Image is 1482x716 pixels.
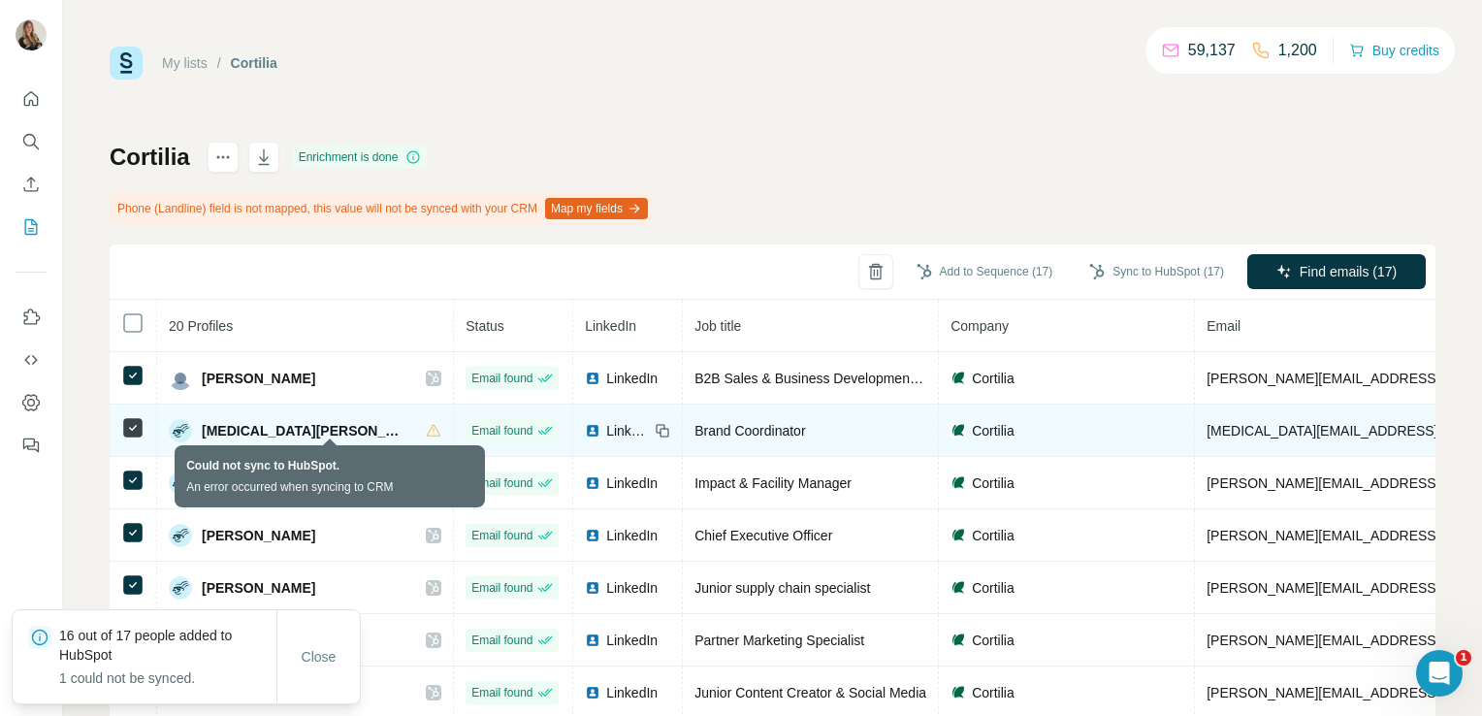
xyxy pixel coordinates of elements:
span: Email found [471,422,532,439]
button: Add to Sequence (17) [903,257,1067,286]
button: Use Surfe API [16,342,47,377]
img: Avatar [169,524,192,547]
span: Junior Content Creator & Social Media [694,685,926,700]
iframe: Intercom live chat [1416,650,1463,697]
img: LinkedIn logo [585,580,600,596]
p: 1,200 [1278,39,1317,62]
img: LinkedIn logo [585,423,600,439]
span: Cortilia [972,683,1015,702]
span: Cortilia [972,421,1015,440]
span: LinkedIn [606,578,658,598]
span: Company [950,318,1009,334]
span: Junior supply chain specialist [694,580,870,596]
img: company-logo [950,580,966,596]
span: LinkedIn [606,369,658,388]
span: Cortilia [972,369,1015,388]
span: 20 Profiles [169,318,233,334]
span: [PERSON_NAME] [202,526,315,545]
img: Avatar [169,419,192,442]
img: company-logo [950,423,966,439]
span: Brand Coordinator [694,423,805,439]
span: LinkedIn [606,526,658,545]
button: Sync to HubSpot (17) [1076,257,1238,286]
span: Find emails (17) [1300,262,1397,281]
img: Surfe Logo [110,47,143,80]
span: Email found [471,370,532,387]
img: LinkedIn logo [585,475,600,491]
span: [MEDICAL_DATA][PERSON_NAME] [202,421,406,440]
img: company-logo [950,685,966,700]
p: 16 out of 17 people added to HubSpot [59,626,276,665]
span: B2B Sales & Business Development Manager [694,371,971,386]
span: Cortilia [972,526,1015,545]
span: [PERSON_NAME] [202,578,315,598]
span: [PERSON_NAME] [202,369,315,388]
button: Quick start [16,81,47,116]
span: LinkedIn [606,683,658,702]
img: LinkedIn logo [585,633,600,648]
button: Feedback [16,428,47,463]
img: Avatar [16,19,47,50]
img: LinkedIn logo [585,685,600,700]
span: 1 [1456,650,1471,666]
h1: Cortilia [110,142,190,173]
img: company-logo [950,528,966,543]
button: My lists [16,210,47,244]
img: Avatar [169,367,192,390]
span: Impact & Facility Manager [694,475,852,491]
img: Avatar [169,576,192,600]
img: company-logo [950,475,966,491]
button: Enrich CSV [16,167,47,202]
span: LinkedIn [585,318,636,334]
button: Find emails (17) [1247,254,1426,289]
button: Close [288,639,350,674]
span: Email found [471,527,532,544]
span: Cortilia [972,578,1015,598]
button: Use Surfe on LinkedIn [16,300,47,335]
span: Email found [471,474,532,492]
div: Enrichment is done [293,146,428,169]
span: Chief Executive Officer [694,528,832,543]
img: company-logo [950,371,966,386]
span: Email [1207,318,1240,334]
span: Cortilia [972,631,1015,650]
span: Status [466,318,504,334]
img: Avatar [169,472,192,495]
span: Email found [471,632,532,649]
img: LinkedIn logo [585,528,600,543]
div: Phone (Landline) field is not mapped, this value will not be synced with your CRM [110,192,652,225]
span: Job title [694,318,741,334]
span: LinkedIn [606,473,658,493]
div: Cortilia [231,53,277,73]
img: LinkedIn logo [585,371,600,386]
button: actions [208,142,239,173]
a: My lists [162,55,208,71]
span: Email found [471,684,532,701]
span: LinkedIn [606,421,649,440]
span: [PERSON_NAME] [202,473,315,493]
span: Cortilia [972,473,1015,493]
button: Buy credits [1349,37,1439,64]
span: Email found [471,579,532,597]
p: 1 could not be synced. [59,668,276,688]
button: Dashboard [16,385,47,420]
button: Search [16,124,47,159]
p: 59,137 [1188,39,1236,62]
img: company-logo [950,633,966,648]
span: LinkedIn [606,631,658,650]
span: Partner Marketing Specialist [694,633,864,648]
li: / [217,53,221,73]
span: Close [302,647,337,667]
button: Map my fields [545,198,648,219]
